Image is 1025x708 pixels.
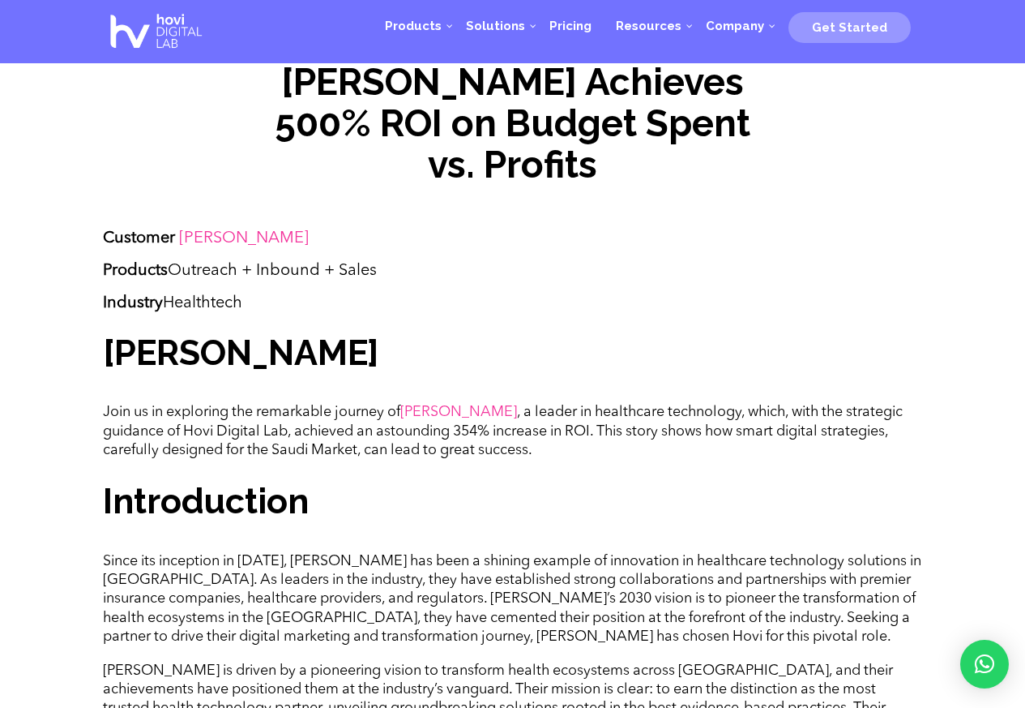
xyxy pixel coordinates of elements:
[270,62,756,193] h1: [PERSON_NAME] Achieves 500% ROI on Budget Spent vs. Profits
[103,552,923,662] p: Since its inception in [DATE], [PERSON_NAME] has been a shining example of innovation in healthca...
[103,263,168,279] strong: Products
[103,230,175,247] strong: Customer
[694,2,776,50] a: Company
[103,333,378,373] a: [PERSON_NAME]
[549,19,592,33] span: Pricing
[103,403,923,460] p: Join us in exploring the remarkable journey of , a leader in healthcare technology, which, with t...
[604,2,694,50] a: Resources
[400,405,517,419] a: [PERSON_NAME]
[706,19,764,33] span: Company
[616,19,681,33] span: Resources
[103,264,923,296] p: Outreach + Inbound + Sales
[179,230,309,247] a: [PERSON_NAME]
[812,20,887,35] span: Get Started
[103,296,923,312] p: Healthtech
[788,14,911,38] a: Get Started
[454,2,537,50] a: Solutions
[466,19,525,33] span: Solutions
[537,2,604,50] a: Pricing
[103,483,923,529] h2: Introduction
[373,2,454,50] a: Products
[103,295,163,311] strong: Industry
[385,19,442,33] span: Products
